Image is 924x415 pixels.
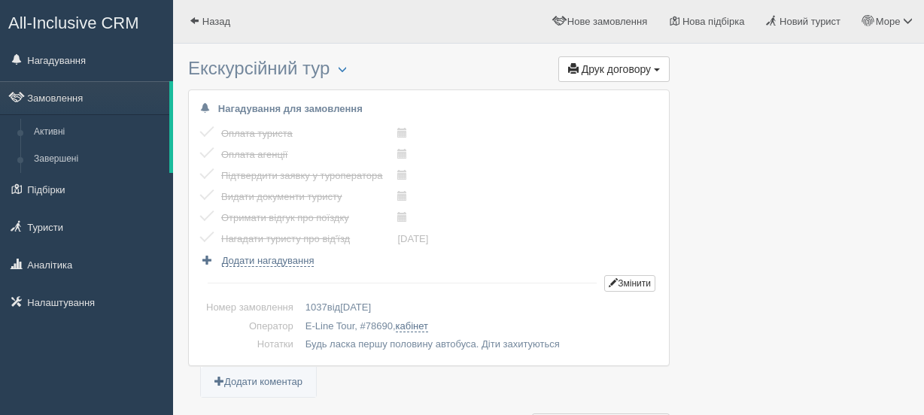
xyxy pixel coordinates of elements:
a: [DATE] [397,233,428,244]
button: Змінити [604,275,655,292]
td: Підтвердити заявку у туроператора [221,165,397,186]
a: Додати коментар [201,367,316,398]
span: Море [876,16,901,27]
span: [DATE] [340,301,371,313]
span: Нове замовлення [567,16,647,27]
span: Новий турист [780,16,840,27]
span: Назад [202,16,230,27]
td: Оплата туриста [221,123,397,144]
span: Нова підбірка [682,16,745,27]
span: Додати нагадування [222,255,315,267]
a: кабінет [396,320,428,332]
a: All-Inclusive CRM [1,1,172,42]
a: Активні [27,119,169,146]
a: Додати нагадування [200,253,314,268]
span: All-Inclusive CRM [8,14,139,32]
a: Завершені [27,146,169,173]
td: Нотатки [200,335,299,354]
td: від [299,298,658,317]
td: Номер замовлення [200,298,299,317]
h3: Екскурсійний тур [188,59,670,82]
td: Будь ласка першу половину автобуса. Діти захитуються [299,335,658,354]
td: Видати документи туристу [221,186,397,207]
td: Оплата агенції [221,144,397,165]
td: Отримати відгук про поїздку [221,207,397,229]
span: Друк договору [582,63,651,75]
span: 78690 [366,320,393,332]
td: E-Line Tour, # , [299,317,658,336]
span: 1037 [305,301,327,313]
td: Нагадати туристу про від'їзд [221,229,397,250]
b: Нагадування для замовлення [218,103,363,114]
button: Друк договору [558,56,670,82]
td: Оператор [200,317,299,336]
